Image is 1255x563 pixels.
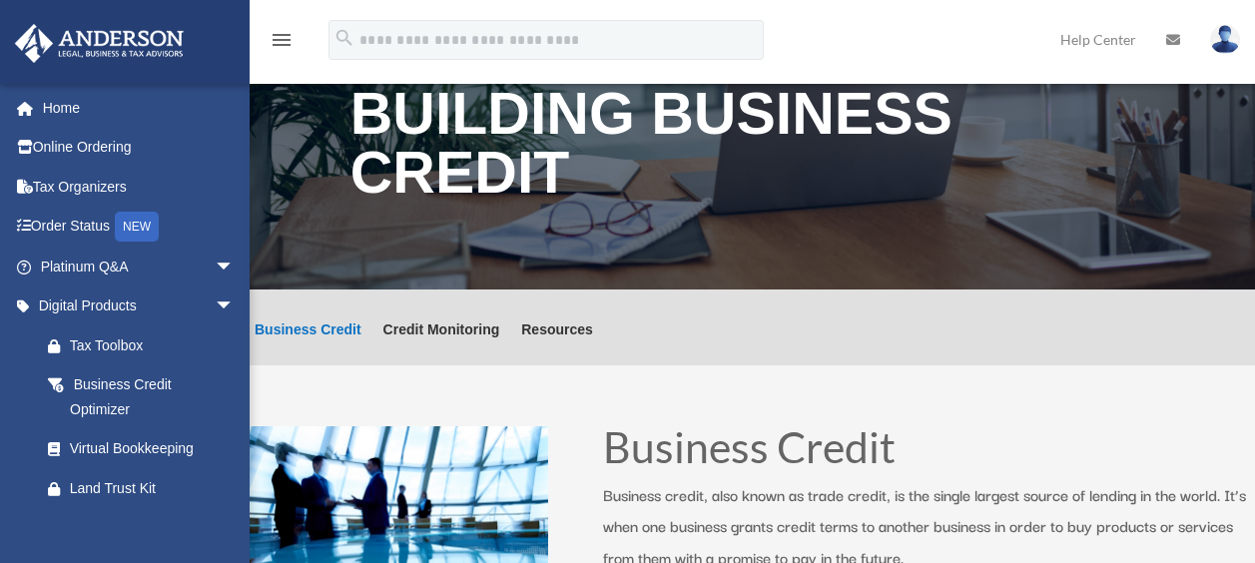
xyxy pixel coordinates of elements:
[255,322,361,365] a: Business Credit
[270,35,294,52] a: menu
[521,322,593,365] a: Resources
[350,85,1155,213] h1: Building Business Credit
[14,247,265,286] a: Platinum Q&Aarrow_drop_down
[14,286,265,326] a: Digital Productsarrow_drop_down
[70,372,230,421] div: Business Credit Optimizer
[603,426,1255,479] h1: Business Credit
[14,207,265,248] a: Order StatusNEW
[28,365,255,429] a: Business Credit Optimizer
[70,476,240,501] div: Land Trust Kit
[383,322,500,365] a: Credit Monitoring
[70,436,240,461] div: Virtual Bookkeeping
[14,128,265,168] a: Online Ordering
[28,325,265,365] a: Tax Toolbox
[270,28,294,52] i: menu
[28,468,265,508] a: Land Trust Kit
[115,212,159,242] div: NEW
[333,27,355,49] i: search
[14,167,265,207] a: Tax Organizers
[28,429,265,469] a: Virtual Bookkeeping
[9,24,190,63] img: Anderson Advisors Platinum Portal
[70,333,240,358] div: Tax Toolbox
[215,286,255,327] span: arrow_drop_down
[14,88,265,128] a: Home
[215,247,255,287] span: arrow_drop_down
[1210,25,1240,54] img: User Pic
